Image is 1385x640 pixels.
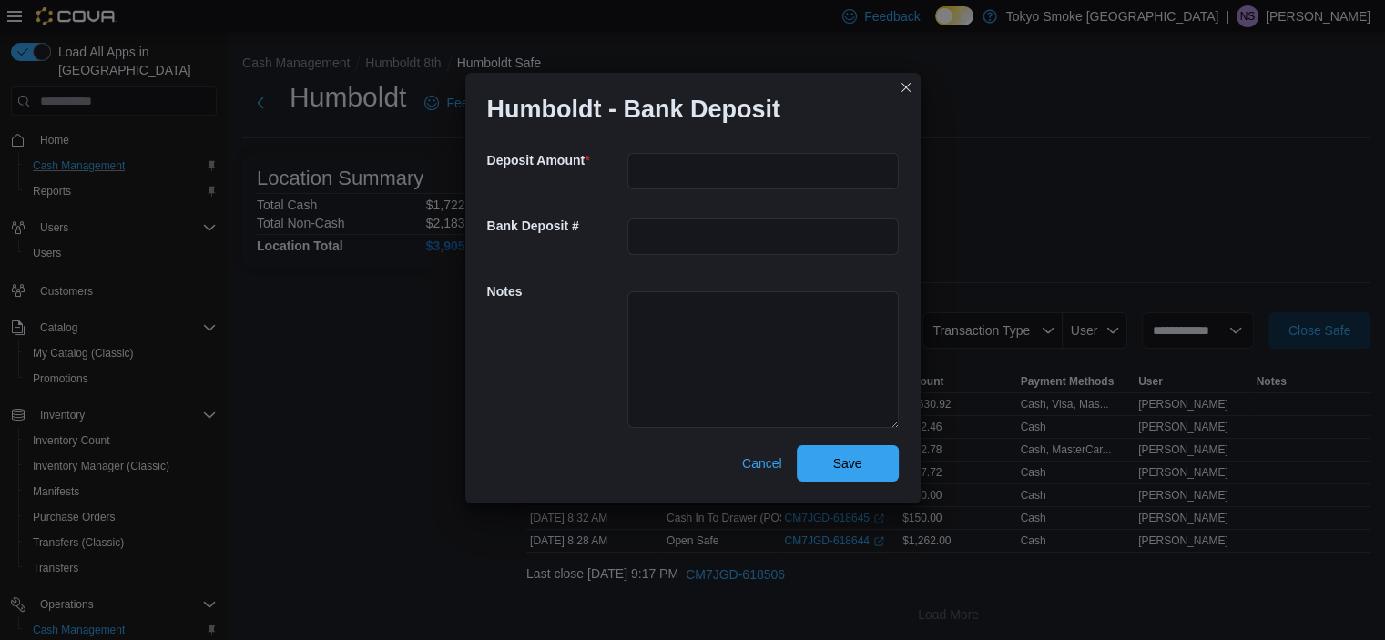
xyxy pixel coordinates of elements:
[735,445,789,482] button: Cancel
[487,273,624,310] h5: Notes
[742,454,782,472] span: Cancel
[487,208,624,244] h5: Bank Deposit #
[895,76,917,98] button: Closes this modal window
[797,445,899,482] button: Save
[833,454,862,472] span: Save
[487,95,781,124] h1: Humboldt - Bank Deposit
[487,142,624,178] h5: Deposit Amount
